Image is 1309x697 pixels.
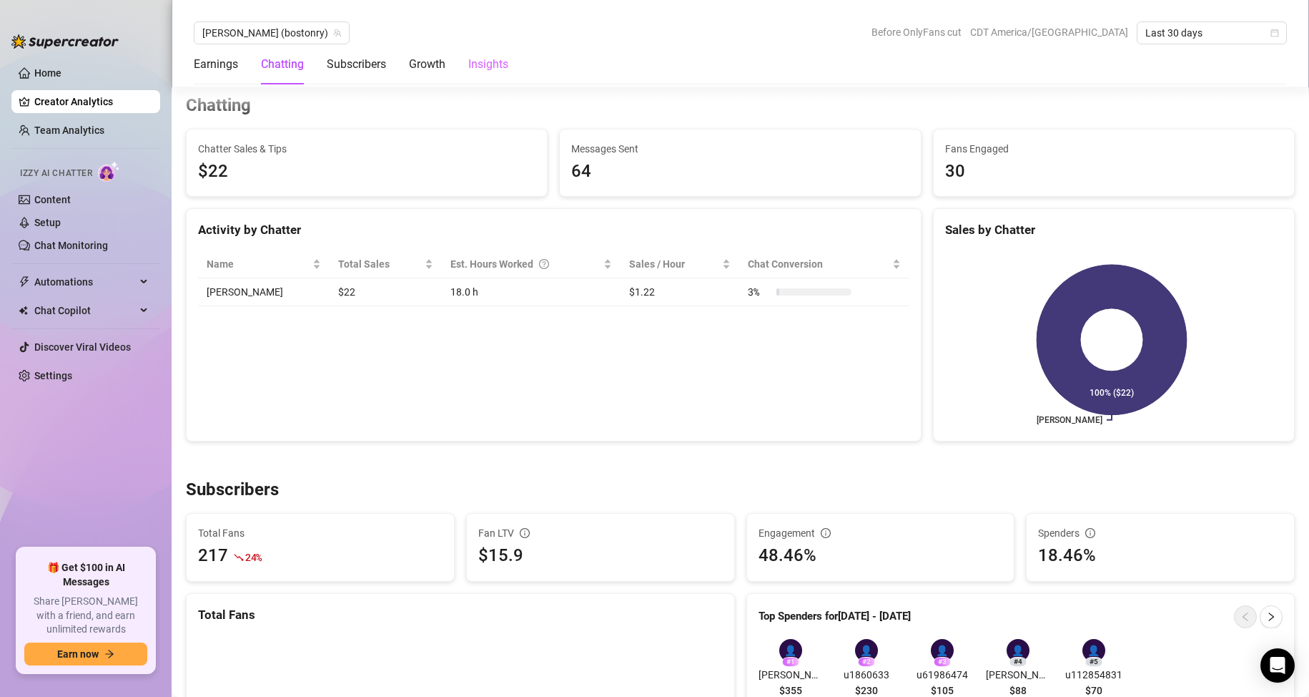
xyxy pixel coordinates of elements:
[34,341,131,353] a: Discover Viral Videos
[782,657,799,667] div: # 1
[945,220,1283,240] div: Sales by Chatter
[24,561,147,589] span: 🎁 Get $100 in AI Messages
[198,220,909,240] div: Activity by Chatter
[207,256,310,272] span: Name
[739,250,909,278] th: Chat Conversion
[1270,29,1279,37] span: calendar
[1085,528,1095,538] span: info-circle
[19,276,30,288] span: thunderbolt
[198,278,330,306] td: [PERSON_NAME]
[945,141,1283,157] span: Fans Engaged
[821,528,831,538] span: info-circle
[1266,612,1276,622] span: right
[478,525,723,541] div: Fan LTV
[409,56,445,73] div: Growth
[1037,415,1102,425] text: [PERSON_NAME]
[539,256,549,272] span: question-circle
[1145,22,1278,44] span: Last 30 days
[198,605,723,625] div: Total Fans
[261,56,304,73] div: Chatting
[198,141,535,157] span: Chatter Sales & Tips
[759,608,911,625] article: Top Spenders for [DATE] - [DATE]
[759,525,1003,541] div: Engagement
[934,657,951,667] div: # 3
[748,284,771,300] span: 3 %
[910,667,974,683] span: u61986474
[748,256,889,272] span: Chat Conversion
[520,528,530,538] span: info-circle
[442,278,621,306] td: 18.0 h
[24,595,147,637] span: Share [PERSON_NAME] with a friend, and earn unlimited rewards
[198,158,535,185] span: $22
[759,667,823,683] span: [PERSON_NAME]
[198,525,443,541] span: Total Fans
[34,299,136,322] span: Chat Copilot
[478,542,723,570] div: $15.9
[34,125,104,136] a: Team Analytics
[834,667,899,683] span: u1860633
[931,639,954,662] div: 👤
[20,167,92,180] span: Izzy AI Chatter
[450,256,601,272] div: Est. Hours Worked
[104,649,114,659] span: arrow-right
[779,639,802,662] div: 👤
[621,278,739,306] td: $1.22
[1009,657,1027,667] div: # 4
[945,158,1283,185] div: 30
[34,194,71,205] a: Content
[34,217,61,228] a: Setup
[98,161,120,182] img: AI Chatter
[1082,639,1105,662] div: 👤
[11,34,119,49] img: logo-BBDzfeDw.svg
[855,639,878,662] div: 👤
[1038,542,1283,570] div: 18.46%
[34,240,108,251] a: Chat Monitoring
[198,542,228,570] div: 217
[198,250,330,278] th: Name
[759,542,1003,570] div: 48.46%
[970,21,1128,43] span: CDT America/[GEOGRAPHIC_DATA]
[621,250,739,278] th: Sales / Hour
[1260,648,1295,683] div: Open Intercom Messenger
[186,94,251,117] h3: Chatting
[186,479,279,502] h3: Subscribers
[338,256,422,272] span: Total Sales
[194,56,238,73] div: Earnings
[571,158,909,185] div: 64
[986,667,1050,683] span: [PERSON_NAME]
[1062,667,1126,683] span: u112854831
[34,67,61,79] a: Home
[571,141,909,157] span: Messages Sent
[629,256,719,272] span: Sales / Hour
[57,648,99,660] span: Earn now
[333,29,342,37] span: team
[858,657,875,667] div: # 2
[330,250,442,278] th: Total Sales
[1038,525,1283,541] div: Spenders
[24,643,147,666] button: Earn nowarrow-right
[871,21,962,43] span: Before OnlyFans cut
[330,278,442,306] td: $22
[468,56,508,73] div: Insights
[327,56,386,73] div: Subscribers
[202,22,341,44] span: Ryan (bostonry)
[34,90,149,113] a: Creator Analytics
[1007,639,1029,662] div: 👤
[234,552,244,562] span: fall
[19,306,28,316] img: Chat Copilot
[1085,657,1102,667] div: # 5
[34,270,136,293] span: Automations
[245,550,262,564] span: 24 %
[34,370,72,381] a: Settings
